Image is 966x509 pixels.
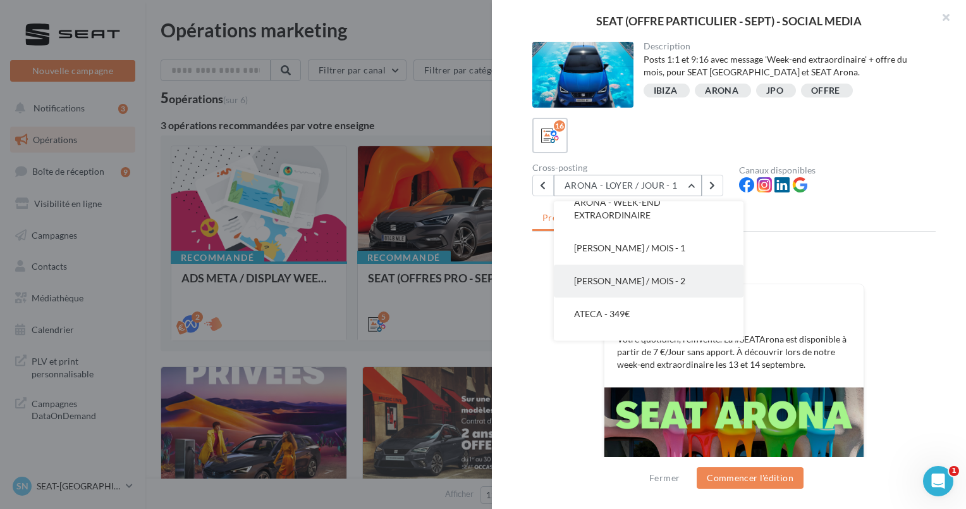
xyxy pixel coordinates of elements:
[512,15,946,27] div: SEAT (OFFRE PARTICULIER - SEPT) - SOCIAL MEDIA
[923,466,953,496] iframe: Intercom live chat
[554,186,743,232] button: ARONA - WEEK-END EXTRAORDINAIRE
[949,466,959,476] span: 1
[532,163,729,172] div: Cross-posting
[554,232,743,265] button: [PERSON_NAME] / MOIS - 1
[574,308,630,319] span: ATECA - 349€
[574,242,685,253] span: [PERSON_NAME] / MOIS - 1
[617,333,851,371] p: Votre quotidien, réinventé. La #SEATArona est disponible à partir de 7 €/Jour sans apport. À déco...
[554,298,743,330] button: ATECA - 349€
[644,53,926,79] div: Posts 1:1 et 9:16 avec message 'Week-end extraordinaire' + offre du mois, pour SEAT [GEOGRAPHIC_D...
[644,470,685,486] button: Fermer
[766,86,783,96] div: JPO
[554,175,702,196] button: ARONA - LOYER / JOUR - 1
[697,467,804,489] button: Commencer l'édition
[554,265,743,298] button: [PERSON_NAME] / MOIS - 2
[654,86,678,96] div: IBIZA
[574,275,685,286] span: [PERSON_NAME] / MOIS - 2
[739,166,936,175] div: Canaux disponibles
[554,120,565,132] div: 16
[811,86,840,96] div: OFFRE
[705,86,738,96] div: ARONA
[644,42,926,51] div: Description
